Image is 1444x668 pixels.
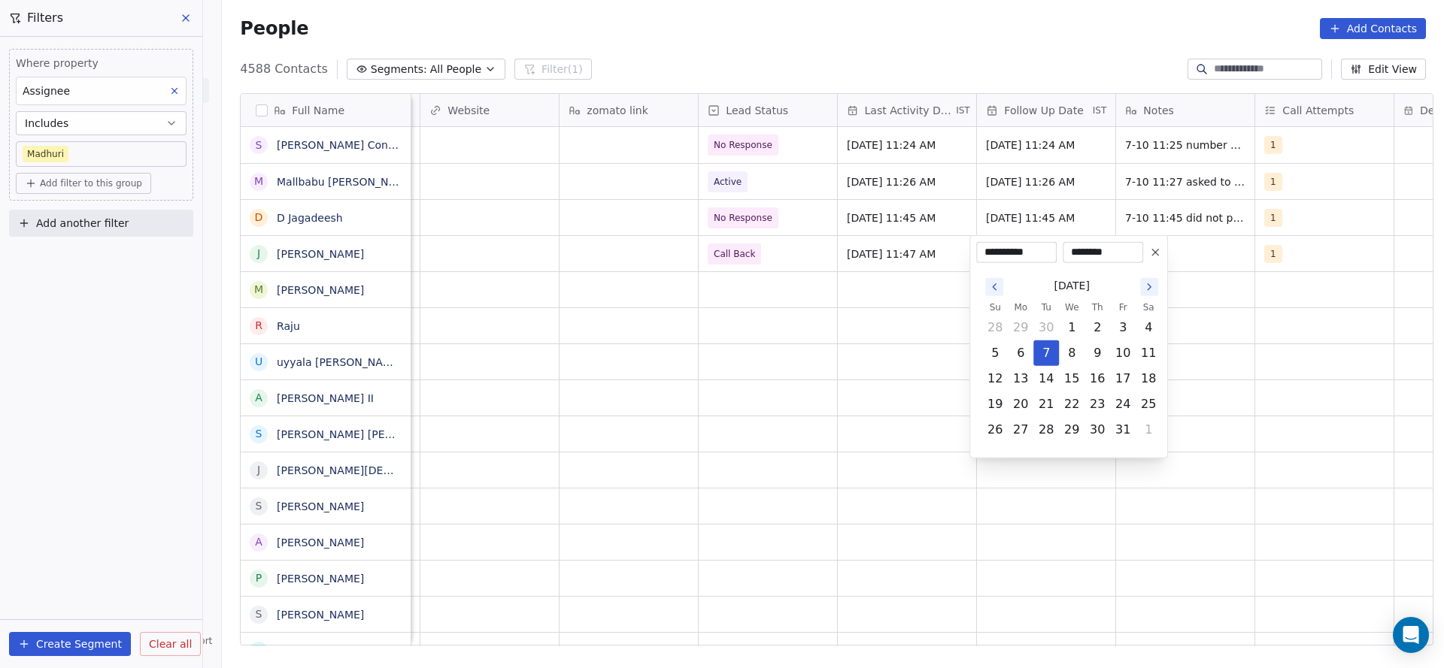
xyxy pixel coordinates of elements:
button: Wednesday, October 1st, 2025 [1060,316,1084,340]
button: Thursday, October 9th, 2025 [1085,341,1109,365]
button: Go to the Next Month [1140,278,1158,296]
button: Saturday, October 18th, 2025 [1136,367,1160,391]
th: Tuesday [1033,300,1059,315]
button: Monday, October 13th, 2025 [1009,367,1033,391]
button: Wednesday, October 22nd, 2025 [1060,392,1084,416]
th: Thursday [1085,300,1110,315]
button: Thursday, October 2nd, 2025 [1085,316,1109,340]
button: Sunday, October 19th, 2025 [983,392,1007,416]
button: Monday, September 29th, 2025 [1009,316,1033,340]
button: Thursday, October 16th, 2025 [1085,367,1109,391]
button: Tuesday, September 30th, 2025 [1034,316,1058,340]
button: Saturday, November 1st, 2025 [1136,418,1160,442]
th: Saturday [1136,300,1161,315]
button: Wednesday, October 8th, 2025 [1060,341,1084,365]
button: Sunday, October 5th, 2025 [983,341,1007,365]
button: Wednesday, October 29th, 2025 [1060,418,1084,442]
th: Friday [1110,300,1136,315]
button: Friday, October 3rd, 2025 [1111,316,1135,340]
button: Friday, October 24th, 2025 [1111,392,1135,416]
button: Friday, October 10th, 2025 [1111,341,1135,365]
button: Thursday, October 23rd, 2025 [1085,392,1109,416]
button: Sunday, September 28th, 2025 [983,316,1007,340]
th: Wednesday [1059,300,1085,315]
button: Today, Tuesday, October 7th, 2025, selected [1034,341,1058,365]
table: October 2025 [982,300,1161,443]
button: Thursday, October 30th, 2025 [1085,418,1109,442]
th: Monday [1008,300,1033,315]
button: Saturday, October 25th, 2025 [1136,392,1160,416]
span: [DATE] [1054,278,1090,294]
th: Sunday [982,300,1008,315]
button: Friday, October 17th, 2025 [1111,367,1135,391]
button: Tuesday, October 21st, 2025 [1034,392,1058,416]
button: Saturday, October 4th, 2025 [1136,316,1160,340]
button: Monday, October 6th, 2025 [1009,341,1033,365]
button: Saturday, October 11th, 2025 [1136,341,1160,365]
button: Go to the Previous Month [985,278,1003,296]
button: Sunday, October 26th, 2025 [983,418,1007,442]
button: Tuesday, October 14th, 2025 [1034,367,1058,391]
button: Wednesday, October 15th, 2025 [1060,367,1084,391]
button: Sunday, October 12th, 2025 [983,367,1007,391]
button: Friday, October 31st, 2025 [1111,418,1135,442]
button: Monday, October 20th, 2025 [1009,392,1033,416]
button: Tuesday, October 28th, 2025 [1034,418,1058,442]
button: Monday, October 27th, 2025 [1009,418,1033,442]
